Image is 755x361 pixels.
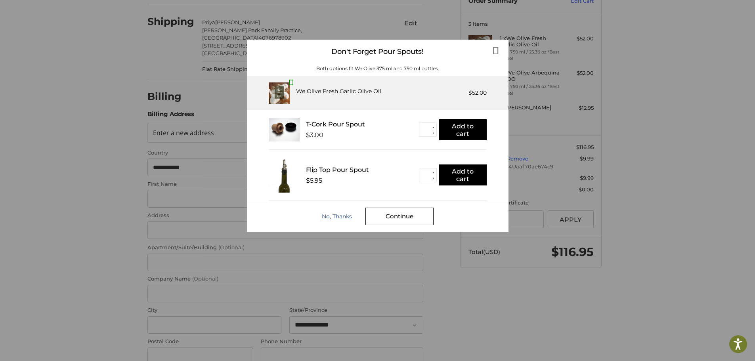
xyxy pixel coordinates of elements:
[306,177,322,184] div: $5.95
[430,130,436,136] button: ▼
[365,208,434,225] div: Continue
[468,89,487,97] div: $52.00
[306,120,419,128] div: T-Cork Pour Spout
[296,87,381,96] div: We Olive Fresh Garlic Olive Oil
[430,124,436,130] button: ▲
[430,170,436,176] button: ▲
[247,40,508,64] div: Don't Forget Pour Spouts!
[11,12,90,18] p: We're away right now. Please check back later!
[91,10,101,20] button: Open LiveChat chat widget
[306,131,323,139] div: $3.00
[430,176,436,181] button: ▼
[439,164,487,185] button: Add to cart
[247,65,508,72] div: Both options fit We Olive 375 ml and 750 ml bottles.
[306,166,419,174] div: Flip Top Pour Spout
[322,213,365,220] div: No, Thanks
[269,118,300,141] img: T_Cork__22625.1711686153.233.225.jpg
[439,119,487,140] button: Add to cart
[269,158,300,193] img: FTPS_bottle__43406.1705089544.233.225.jpg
